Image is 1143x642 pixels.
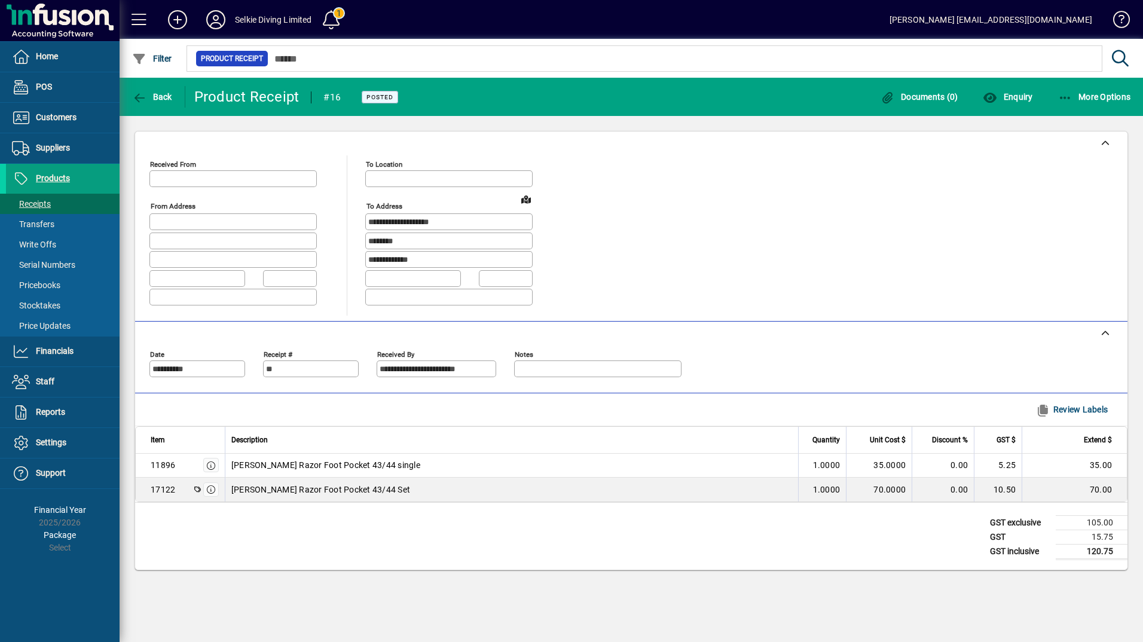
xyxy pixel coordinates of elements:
mat-label: Receipt # [264,350,292,358]
div: 17122 [151,484,175,496]
mat-label: To location [366,160,402,169]
span: Receipts [12,199,51,209]
td: 0.00 [912,478,974,502]
span: Posted [366,93,393,101]
span: Extend $ [1084,433,1112,447]
a: Financials [6,337,120,366]
span: Filter [132,54,172,63]
button: Back [129,86,175,108]
td: 35.00 [1022,454,1127,478]
a: Pricebooks [6,275,120,295]
div: Product Receipt [194,87,299,106]
span: Support [36,468,66,478]
span: Reports [36,407,65,417]
span: Financials [36,346,74,356]
app-page-header-button: Back [120,86,185,108]
span: Review Labels [1035,400,1108,419]
div: Selkie Diving Limited [235,10,312,29]
span: Financial Year [34,505,86,515]
a: Receipts [6,194,120,214]
span: Discount % [932,433,968,447]
div: 11896 [151,459,175,471]
a: Staff [6,367,120,397]
span: Enquiry [983,92,1032,102]
span: Documents (0) [881,92,958,102]
td: 10.50 [974,478,1022,502]
span: POS [36,82,52,91]
span: Suppliers [36,143,70,152]
a: Stocktakes [6,295,120,316]
td: 15.75 [1056,530,1127,544]
td: GST [984,530,1056,544]
td: 0.00 [912,454,974,478]
span: Staff [36,377,54,386]
button: Filter [129,48,175,69]
span: Settings [36,438,66,447]
button: Review Labels [1031,399,1113,420]
span: Transfers [12,219,54,229]
a: Knowledge Base [1104,2,1128,41]
div: [PERSON_NAME] [EMAIL_ADDRESS][DOMAIN_NAME] [890,10,1092,29]
span: Pricebooks [12,280,60,290]
a: Serial Numbers [6,255,120,275]
a: POS [6,72,120,102]
td: [PERSON_NAME] Razor Foot Pocket 43/44 Set [225,478,798,502]
span: Write Offs [12,240,56,249]
button: Enquiry [980,86,1035,108]
span: Stocktakes [12,301,60,310]
mat-label: Received by [377,350,414,358]
a: Transfers [6,214,120,234]
span: Price Updates [12,321,71,331]
span: Quantity [812,433,840,447]
span: Home [36,51,58,61]
span: 35.0000 [873,459,906,471]
td: [PERSON_NAME] Razor Foot Pocket 43/44 single [225,454,798,478]
span: Customers [36,112,77,122]
a: Settings [6,428,120,458]
a: Write Offs [6,234,120,255]
td: 1.0000 [798,478,846,502]
td: 5.25 [974,454,1022,478]
span: Unit Cost $ [870,433,906,447]
button: Documents (0) [878,86,961,108]
td: 1.0000 [798,454,846,478]
button: More Options [1055,86,1134,108]
td: GST exclusive [984,515,1056,530]
td: 105.00 [1056,515,1127,530]
span: More Options [1058,92,1131,102]
a: Support [6,458,120,488]
span: Package [44,530,76,540]
mat-label: Date [150,350,164,358]
span: GST $ [997,433,1016,447]
a: View on map [517,189,536,209]
a: Suppliers [6,133,120,163]
mat-label: Notes [515,350,533,358]
td: 70.00 [1022,478,1127,502]
a: Customers [6,103,120,133]
span: Description [231,433,268,447]
button: Profile [197,9,235,30]
span: Serial Numbers [12,260,75,270]
span: Product Receipt [201,53,263,65]
span: Item [151,433,165,447]
td: GST inclusive [984,544,1056,559]
a: Reports [6,398,120,427]
a: Home [6,42,120,72]
td: 120.75 [1056,544,1127,559]
button: Add [158,9,197,30]
span: 70.0000 [873,484,906,496]
span: Back [132,92,172,102]
a: Price Updates [6,316,120,336]
div: #16 [323,88,341,107]
mat-label: Received From [150,160,196,169]
span: Products [36,173,70,183]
